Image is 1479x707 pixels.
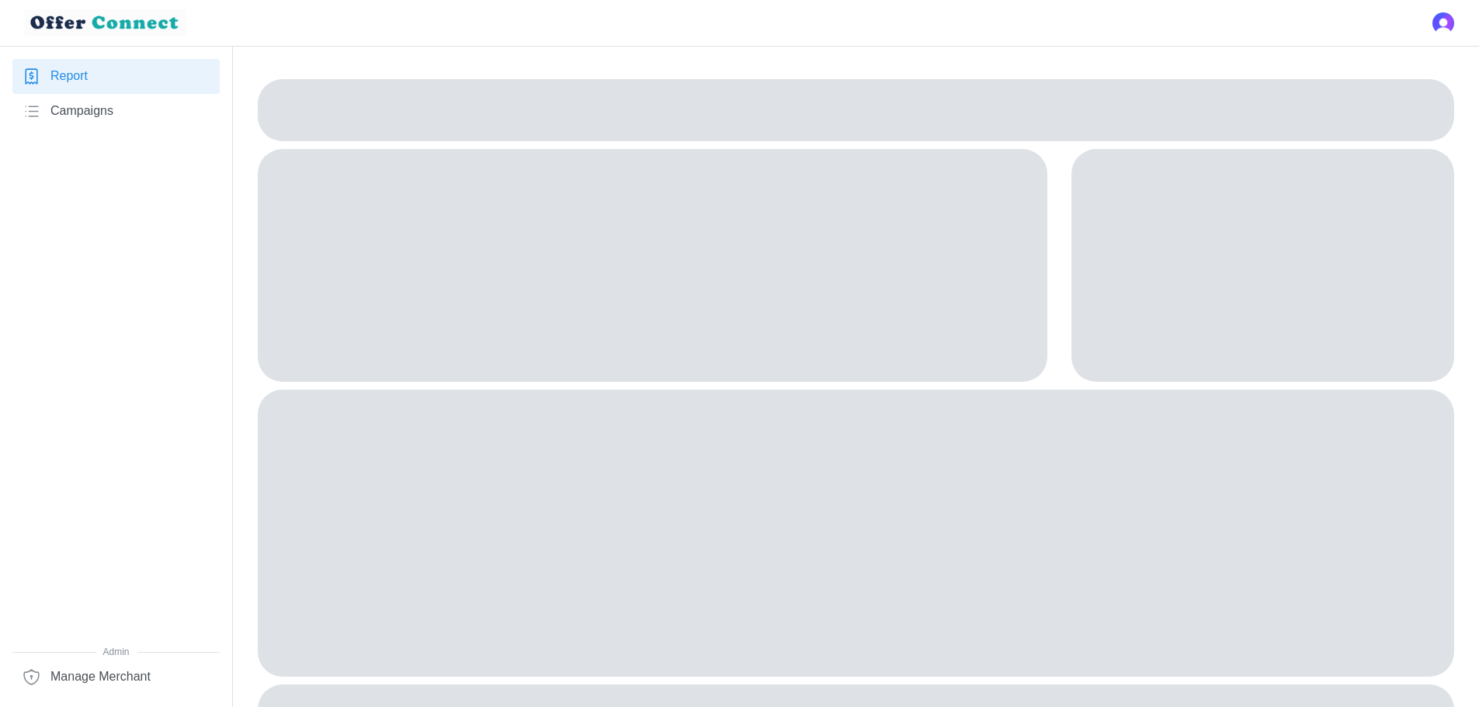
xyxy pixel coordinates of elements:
[50,67,88,86] span: Report
[50,667,151,687] span: Manage Merchant
[50,102,113,121] span: Campaigns
[12,59,220,94] a: Report
[12,645,220,660] span: Admin
[1432,12,1454,34] button: Open user button
[1432,12,1454,34] img: 's logo
[25,9,186,36] img: loyalBe Logo
[12,660,220,695] a: Manage Merchant
[12,94,220,129] a: Campaigns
